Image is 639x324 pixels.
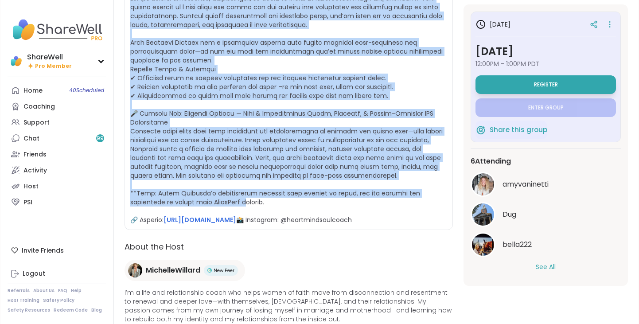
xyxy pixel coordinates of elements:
[471,172,621,197] a: amyvaninettiamyvaninetti
[71,288,82,294] a: Help
[503,179,549,190] span: amyvaninetti
[471,232,621,257] a: bella222bella222
[8,178,106,194] a: Host
[23,198,32,207] div: PSI
[503,209,516,220] span: Dug
[475,59,616,68] span: 12:00PM - 1:00PM PDT
[503,239,532,250] span: bella222
[146,265,200,276] span: MichelleWillard
[33,288,55,294] a: About Us
[8,242,106,258] div: Invite Friends
[58,288,67,294] a: FAQ
[475,19,510,30] h3: [DATE]
[23,182,39,191] div: Host
[128,263,142,277] img: MichelleWillard
[8,98,106,114] a: Coaching
[207,268,212,273] img: New Peer
[8,14,106,45] img: ShareWell Nav Logo
[164,215,236,224] a: [URL][DOMAIN_NAME]
[91,307,102,313] a: Blog
[475,125,486,135] img: ShareWell Logomark
[475,98,616,117] button: Enter group
[8,114,106,130] a: Support
[23,102,55,111] div: Coaching
[9,54,23,68] img: ShareWell
[472,203,494,226] img: Dug
[97,135,104,142] span: 99
[490,125,547,135] span: Share this group
[23,134,39,143] div: Chat
[472,234,494,256] img: bella222
[69,87,104,94] span: 40 Scheduled
[8,297,39,304] a: Host Training
[8,162,106,178] a: Activity
[475,121,547,139] button: Share this group
[472,173,494,195] img: amyvaninetti
[471,202,621,227] a: DugDug
[125,260,245,281] a: MichelleWillardMichelleWillardNew PeerNew Peer
[8,288,30,294] a: Referrals
[8,194,106,210] a: PSI
[23,86,43,95] div: Home
[125,241,453,253] h2: About the Host
[27,52,72,62] div: ShareWell
[475,75,616,94] button: Register
[528,104,564,111] span: Enter group
[8,307,50,313] a: Safety Resources
[23,118,50,127] div: Support
[471,156,511,167] span: 6 Attending
[475,43,616,59] h3: [DATE]
[125,288,453,324] span: I’m a life and relationship coach who helps women of faith move from disconnection and resentment...
[54,307,88,313] a: Redeem Code
[43,297,74,304] a: Safety Policy
[23,166,47,175] div: Activity
[23,150,47,159] div: Friends
[214,267,234,274] span: New Peer
[8,146,106,162] a: Friends
[23,269,45,278] div: Logout
[536,262,556,272] button: See All
[534,81,558,88] span: Register
[8,82,106,98] a: Home40Scheduled
[8,266,106,282] a: Logout
[35,62,72,70] span: Pro Member
[8,130,106,146] a: Chat99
